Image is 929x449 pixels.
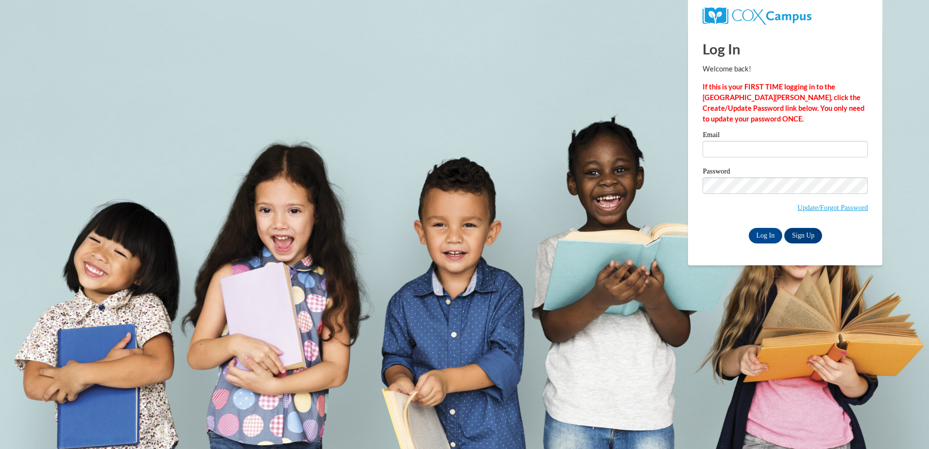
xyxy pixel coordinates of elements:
img: COX Campus [703,7,811,25]
a: COX Campus [703,11,811,19]
label: Password [703,168,868,177]
a: Update/Forgot Password [797,204,868,211]
h1: Log In [703,39,868,59]
input: Log In [749,228,783,243]
p: Welcome back! [703,64,868,74]
strong: If this is your FIRST TIME logging in to the [GEOGRAPHIC_DATA][PERSON_NAME], click the Create/Upd... [703,83,864,123]
label: Email [703,131,868,141]
a: Sign Up [784,228,822,243]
